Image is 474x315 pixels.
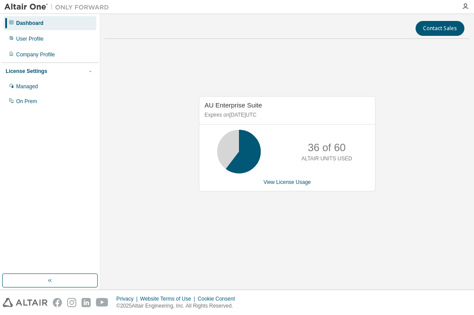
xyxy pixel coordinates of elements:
p: Expires on [DATE] UTC [205,111,368,119]
img: altair_logo.svg [3,298,48,307]
img: Altair One [4,3,113,11]
div: Managed [16,83,38,90]
img: instagram.svg [67,298,76,307]
div: User Profile [16,35,44,42]
div: Company Profile [16,51,55,58]
div: On Prem [16,98,37,105]
p: 36 of 60 [308,140,346,155]
a: View License Usage [263,179,311,185]
span: AU Enterprise Suite [205,101,262,109]
button: Contact Sales [416,21,464,36]
img: youtube.svg [96,298,109,307]
div: Cookie Consent [198,295,240,302]
p: ALTAIR UNITS USED [301,155,352,163]
div: Privacy [116,295,140,302]
img: linkedin.svg [82,298,91,307]
img: facebook.svg [53,298,62,307]
p: © 2025 Altair Engineering, Inc. All Rights Reserved. [116,302,240,310]
div: License Settings [6,68,47,75]
div: Dashboard [16,20,44,27]
div: Website Terms of Use [140,295,198,302]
